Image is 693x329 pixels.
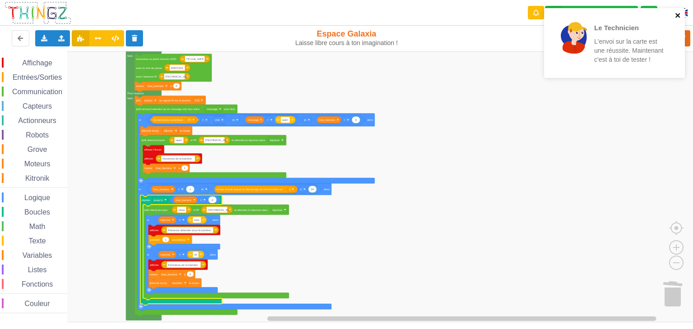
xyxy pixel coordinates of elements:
[164,129,173,132] text: allumer
[207,107,218,110] text: message
[202,118,204,121] text: =
[148,84,164,87] text: Etat_barriere
[11,73,63,81] span: Entrées/Sorties
[217,187,283,191] text: temps écoulé depuis le démarrage du chronomètre en
[26,146,49,153] span: Grove
[136,107,199,110] text: [wifi serveur] attendre qu'un message soit reçu dans
[234,208,268,211] text: et attendre la réponse dans
[287,29,406,47] div: Espace Galaxia
[212,198,213,201] text: 0
[193,208,199,211] text: à l'IP
[594,37,665,64] p: L'envoi sur la carte est une réussite. Maintenant c'est à toi de tester !
[23,194,51,201] span: Logique
[594,23,665,32] p: Le Technicien
[23,300,51,307] span: Couleur
[153,118,183,121] text: lire la broche numérique
[324,187,330,191] text: alors
[127,54,133,57] text: faire
[23,160,52,168] span: Moteurs
[144,157,153,160] text: afficher
[136,75,157,78] text: avec l'adresse IP
[144,166,152,169] text: mettre
[144,99,152,102] text: activer
[208,208,230,211] text: [TECHNICAL_ID]
[153,198,163,201] text: jusqu’à
[161,218,171,221] text: reponse
[27,266,48,274] span: Listes
[150,238,160,241] text: attendre
[304,118,306,121] text: et
[232,118,235,121] text: et
[144,148,162,151] text: effacer l'écran
[355,118,357,121] text: 0
[156,166,172,169] text: Etat_barriere
[176,138,182,142] text: open
[150,273,158,276] text: mettre
[17,117,58,124] span: Actionneurs
[189,187,191,191] text: 1
[172,281,182,284] text: éteindre
[162,273,178,276] text: Etat_barriere
[190,138,196,142] text: à l'IP
[210,253,216,256] text: alors
[248,118,259,121] text: message
[184,166,186,169] text: 1
[144,208,168,211] text: [wifi client] envoyer
[168,228,211,232] text: Présence détectée sous la barrière
[179,253,181,256] text: =
[289,187,291,191] text: s
[165,238,166,241] text: 1
[170,84,172,87] text: à
[287,39,406,47] div: Laisse libre cours à ton imagination !
[11,88,64,96] span: Communication
[153,187,170,191] text: Etat_barriere
[171,66,184,69] text: 83872181
[176,198,192,201] text: Etat_barriere
[189,281,200,284] text: la lampe
[273,208,283,211] text: reponse
[21,251,54,259] span: Variables
[215,118,220,121] text: vrai
[186,57,204,60] text: TP-Link_92F6
[179,166,180,169] text: à
[367,118,373,121] text: alors
[168,263,198,266] text: Fermeture de la barrière
[311,187,314,191] text: 20
[136,57,176,60] text: connexion au point d'accès SSID
[189,273,191,276] text: 0
[139,118,141,121] text: si
[201,187,203,191] text: et
[142,198,150,201] text: répéter
[282,118,288,121] text: open
[179,218,181,221] text: =
[136,99,140,102] text: [IR]
[139,187,141,191] text: si
[194,218,199,221] text: stop
[142,138,165,142] text: [wifi client] envoyer
[162,157,192,160] text: Ouverture de la barrière
[172,238,185,241] text: seconde(s)
[178,208,185,211] text: close
[319,118,335,121] text: Etat_barriere
[161,253,171,256] text: reponse
[24,131,50,139] span: Robots
[184,273,186,276] text: à
[147,253,149,256] text: si
[4,1,72,25] img: thingz_logo.png
[270,138,280,142] text: reponse
[180,129,190,132] text: la lampe
[127,91,143,95] text: Pour toujours
[675,12,681,20] button: close
[224,107,235,110] text: puis faire
[194,253,197,256] text: ok
[136,84,144,87] text: mettre
[159,99,191,102] text: un signal IR sur la broche
[24,174,51,182] span: Kitronik
[23,208,51,216] span: Boucles
[166,75,187,78] text: [TECHNICAL_ID]
[267,118,269,121] text: =
[150,281,167,284] text: [kitronik lamp]
[205,138,227,142] text: [TECHNICAL_ID]
[28,223,47,230] span: Math
[127,96,133,100] text: faire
